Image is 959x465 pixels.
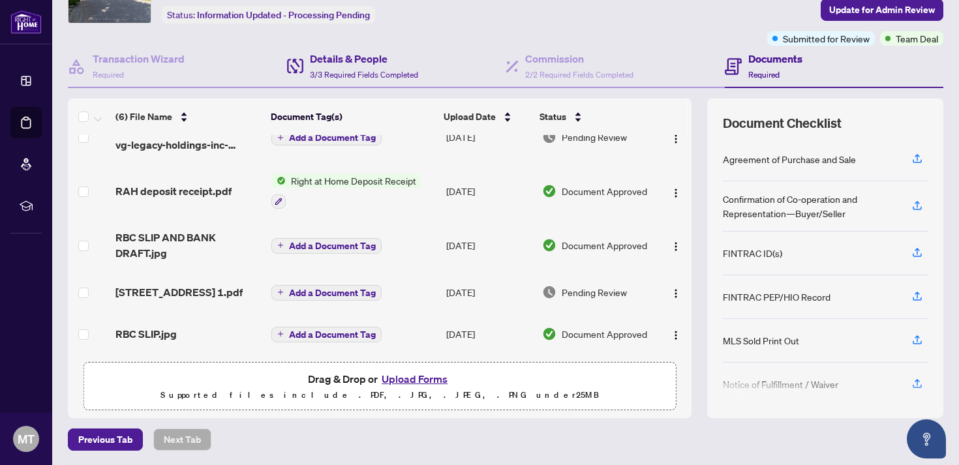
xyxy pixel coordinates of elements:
span: Team Deal [896,31,938,46]
img: Logo [671,241,681,252]
h4: Commission [525,51,633,67]
img: Document Status [542,130,556,144]
td: [DATE] [441,313,538,355]
button: Logo [665,181,686,202]
button: Add a Document Tag [271,130,382,145]
span: Add a Document Tag [289,133,376,142]
button: Logo [665,235,686,256]
span: Upload Date [444,110,496,124]
button: Previous Tab [68,428,143,451]
span: Document Approved [562,327,647,341]
span: fintrac-identification-record-vg-legacy-holdings-inc-holding-company-for-family-home-20250903-173... [115,121,261,153]
div: Notice of Fulfillment / Waiver [723,377,838,391]
span: Required [748,70,780,80]
img: Logo [671,288,681,299]
span: Drag & Drop orUpload FormsSupported files include .PDF, .JPG, .JPEG, .PNG under25MB [84,363,675,411]
img: Document Status [542,327,556,341]
button: Add a Document Tag [271,285,382,301]
span: plus [277,289,284,295]
button: Logo [665,323,686,344]
button: Logo [665,282,686,303]
div: Confirmation of Co-operation and Representation—Buyer/Seller [723,192,896,220]
h4: Details & People [310,51,418,67]
span: Add a Document Tag [289,288,376,297]
span: Document Approved [562,238,647,252]
button: Add a Document Tag [271,325,382,342]
img: Status Icon [271,173,286,188]
th: Upload Date [438,98,534,135]
div: Status: [162,6,375,23]
div: MLS Sold Print Out [723,333,799,348]
span: plus [277,331,284,337]
h4: Transaction Wizard [93,51,185,67]
span: Add a Document Tag [289,330,376,339]
span: 2/2 Required Fields Completed [525,70,633,80]
button: Logo [665,127,686,147]
span: Add a Document Tag [289,241,376,250]
button: Open asap [907,419,946,458]
button: Add a Document Tag [271,237,382,254]
td: [DATE] [441,111,538,163]
td: [DATE] [441,271,538,313]
img: Document Status [542,184,556,198]
span: Status [540,110,566,124]
div: FINTRAC ID(s) [723,246,782,260]
button: Add a Document Tag [271,284,382,301]
span: RBC SLIP AND BANK DRAFT.jpg [115,230,261,261]
td: [DATE] [441,163,538,219]
span: 3/3 Required Fields Completed [310,70,418,80]
button: Add a Document Tag [271,327,382,342]
span: Right at Home Deposit Receipt [286,173,421,188]
span: Pending Review [562,285,627,299]
span: plus [277,242,284,248]
span: Information Updated - Processing Pending [197,9,370,21]
img: Logo [671,188,681,198]
p: Supported files include .PDF, .JPG, .JPEG, .PNG under 25 MB [92,387,667,403]
div: FINTRAC PEP/HIO Record [723,290,830,304]
span: Required [93,70,124,80]
img: Logo [671,134,681,144]
span: [STREET_ADDRESS] 1.pdf [115,284,243,300]
span: (6) File Name [115,110,172,124]
button: Status IconRight at Home Deposit Receipt [271,173,421,209]
img: Document Status [542,238,556,252]
button: Next Tab [153,428,211,451]
span: plus [277,134,284,141]
span: RAH deposit receipt.pdf [115,183,232,199]
button: Add a Document Tag [271,238,382,254]
td: [DATE] [441,219,538,271]
span: Pending Review [562,130,627,144]
img: Logo [671,330,681,340]
span: Submitted for Review [783,31,870,46]
span: Document Approved [562,184,647,198]
th: Status [534,98,654,135]
span: Document Checklist [723,114,842,132]
img: Document Status [542,285,556,299]
span: Previous Tab [78,429,132,450]
div: Agreement of Purchase and Sale [723,152,856,166]
span: MT [18,430,35,448]
button: Add a Document Tag [271,129,382,146]
button: Upload Forms [378,370,451,387]
h4: Documents [748,51,802,67]
img: logo [10,10,42,34]
span: Drag & Drop or [308,370,451,387]
th: (6) File Name [110,98,266,135]
th: Document Tag(s) [266,98,438,135]
span: RBC SLIP.jpg [115,326,177,342]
